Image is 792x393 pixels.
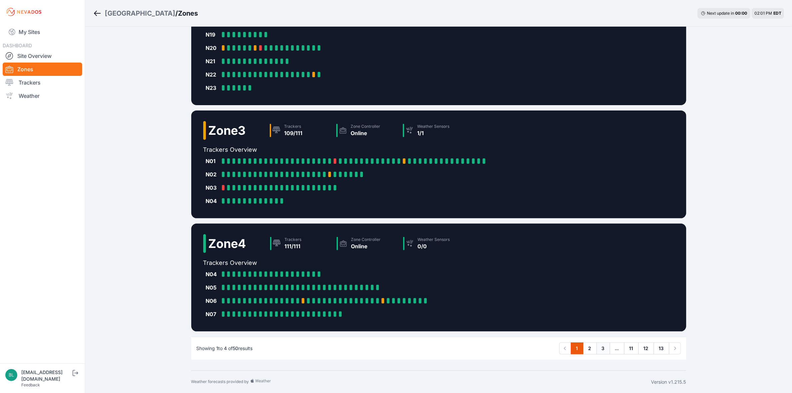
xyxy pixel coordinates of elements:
span: 50 [233,345,238,351]
a: Site Overview [3,49,82,63]
div: N07 [206,310,219,318]
div: Online [351,129,381,137]
a: Weather [3,89,82,102]
a: 3 [596,342,610,354]
a: 2 [583,342,597,354]
span: 02:01 PM [754,11,772,16]
div: Zone Controller [351,124,381,129]
div: 00 : 00 [735,11,747,16]
div: Weather forecasts provided by [191,379,651,385]
div: 1/1 [417,129,450,137]
a: Trackers111/111 [267,234,334,253]
div: Trackers [284,124,303,129]
h2: Zone 4 [209,237,246,250]
div: N04 [206,270,219,278]
div: 111/111 [285,242,302,250]
a: 12 [638,342,654,354]
div: [EMAIL_ADDRESS][DOMAIN_NAME] [21,369,71,382]
a: Zones [3,63,82,76]
a: Weather Sensors0/0 [400,234,467,253]
div: Online [351,242,381,250]
h2: Zone 3 [209,124,246,137]
div: N04 [206,197,219,205]
div: N19 [206,31,219,39]
a: 1 [571,342,583,354]
div: Version v1.215.5 [651,379,686,385]
div: N06 [206,297,219,305]
span: 1 [217,345,219,351]
a: Weather Sensors1/1 [400,121,467,140]
p: Showing to of results [197,345,253,352]
div: Weather Sensors [417,124,450,129]
div: N01 [206,157,219,165]
a: My Sites [3,24,82,40]
a: Trackers109/111 [267,121,334,140]
a: 13 [654,342,669,354]
div: 109/111 [284,129,303,137]
span: DASHBOARD [3,43,32,48]
a: [GEOGRAPHIC_DATA] [105,9,175,18]
span: EDT [773,11,781,16]
img: blippencott@invenergy.com [5,369,17,381]
img: Nevados [5,7,43,17]
div: N21 [206,57,219,65]
div: Weather Sensors [418,237,450,242]
a: Trackers [3,76,82,89]
div: Zone Controller [351,237,381,242]
h2: Trackers Overview [203,145,491,154]
div: N23 [206,84,219,92]
div: N20 [206,44,219,52]
div: N02 [206,170,219,178]
a: Feedback [21,382,40,387]
h2: Trackers Overview [203,258,467,268]
div: Trackers [285,237,302,242]
span: / [175,9,178,18]
div: N05 [206,284,219,292]
a: 11 [624,342,639,354]
div: N03 [206,184,219,192]
span: ... [610,342,624,354]
h3: Zones [178,9,198,18]
nav: Pagination [559,342,681,354]
span: Next update in [707,11,734,16]
div: N22 [206,71,219,79]
nav: Breadcrumb [93,5,198,22]
span: 4 [224,345,227,351]
div: 0/0 [418,242,450,250]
